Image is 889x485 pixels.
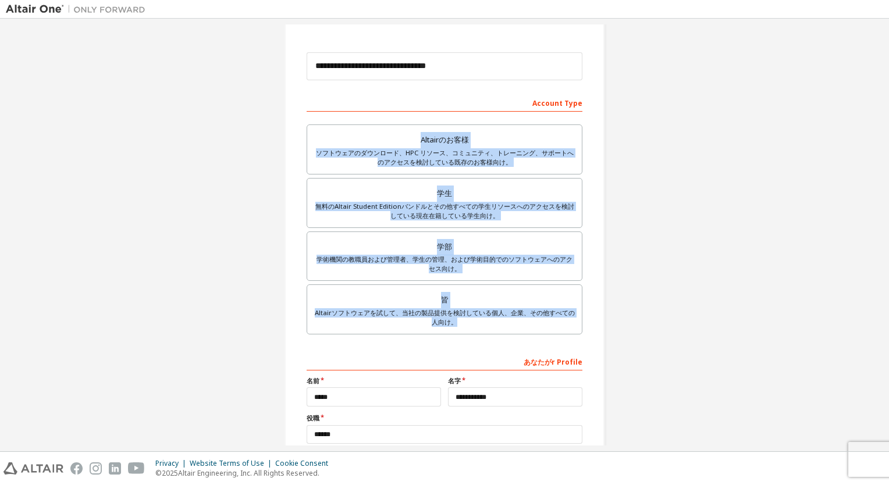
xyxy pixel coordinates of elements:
div: ソフトウェアのダウンロード、HPC リソース、コミュニティ、トレーニング、サポートへのアクセスを検討している既存のお客様向け。 [314,148,575,167]
label: 名字 [448,376,582,386]
font: あなたが [524,357,552,367]
div: r Profile [307,352,582,370]
img: Altair One [6,3,151,15]
div: 無料のAltair Student Editionバンドルとその他すべての学生リソースへのアクセスを検討している現在在籍している学生向け。 [314,202,575,220]
p: © 2025 Altair Engineering, Inc. All Rights Reserved. [155,468,335,478]
div: 皆 [314,292,575,308]
div: Cookie Consent [275,459,335,468]
div: Account Type [307,93,582,112]
label: 名前 [307,376,441,386]
img: youtube.svg [128,462,145,475]
div: 学術機関の教職員および管理者、学生の管理、および学術目的でのソフトウェアへのアクセス向け。 [314,255,575,273]
div: Altairソフトウェアを試して、当社の製品提供を検討している個人、企業、その他すべての人向け。 [314,308,575,327]
img: altair_logo.svg [3,462,63,475]
div: 学部 [314,239,575,255]
div: Website Terms of Use [190,459,275,468]
label: 役職 [307,413,582,423]
div: 学生 [314,186,575,202]
img: instagram.svg [90,462,102,475]
img: facebook.svg [70,462,83,475]
div: Altairのお客様 [314,132,575,148]
div: Privacy [155,459,190,468]
img: linkedin.svg [109,462,121,475]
